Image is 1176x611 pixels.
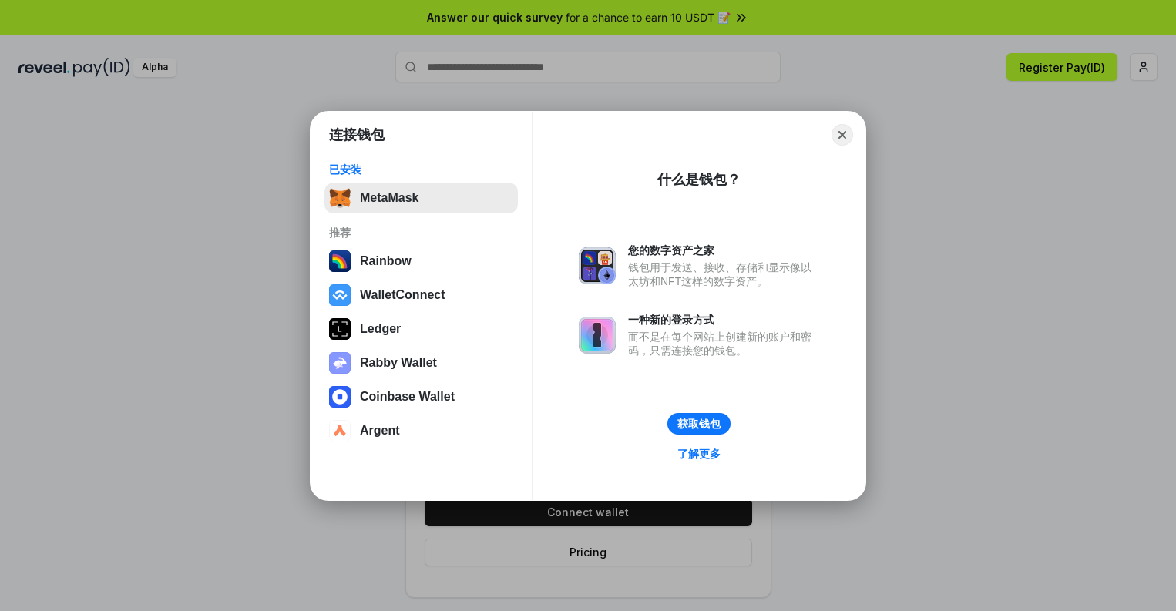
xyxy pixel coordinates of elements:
button: 获取钱包 [667,413,731,435]
img: svg+xml,%3Csvg%20xmlns%3D%22http%3A%2F%2Fwww.w3.org%2F2000%2Fsvg%22%20fill%3D%22none%22%20viewBox... [329,352,351,374]
img: svg+xml,%3Csvg%20width%3D%2228%22%20height%3D%2228%22%20viewBox%3D%220%200%2028%2028%22%20fill%3D... [329,386,351,408]
div: 已安装 [329,163,513,176]
div: Rainbow [360,254,412,268]
div: MetaMask [360,191,418,205]
div: Argent [360,424,400,438]
div: 钱包用于发送、接收、存储和显示像以太坊和NFT这样的数字资产。 [628,260,819,288]
button: Rabby Wallet [324,347,518,378]
div: Rabby Wallet [360,356,437,370]
div: WalletConnect [360,288,445,302]
h1: 连接钱包 [329,126,385,144]
div: 推荐 [329,226,513,240]
button: MetaMask [324,183,518,213]
img: svg+xml,%3Csvg%20xmlns%3D%22http%3A%2F%2Fwww.w3.org%2F2000%2Fsvg%22%20fill%3D%22none%22%20viewBox... [579,247,616,284]
div: 而不是在每个网站上创建新的账户和密码，只需连接您的钱包。 [628,330,819,358]
div: 获取钱包 [677,417,721,431]
button: Argent [324,415,518,446]
button: Coinbase Wallet [324,381,518,412]
img: svg+xml,%3Csvg%20width%3D%22120%22%20height%3D%22120%22%20viewBox%3D%220%200%20120%20120%22%20fil... [329,250,351,272]
img: svg+xml,%3Csvg%20width%3D%2228%22%20height%3D%2228%22%20viewBox%3D%220%200%2028%2028%22%20fill%3D... [329,420,351,441]
div: 什么是钱包？ [657,170,741,189]
button: Close [832,124,853,146]
a: 了解更多 [668,444,730,464]
button: Rainbow [324,246,518,277]
div: Ledger [360,322,401,336]
div: 一种新的登录方式 [628,313,819,327]
button: WalletConnect [324,280,518,311]
img: svg+xml,%3Csvg%20xmlns%3D%22http%3A%2F%2Fwww.w3.org%2F2000%2Fsvg%22%20width%3D%2228%22%20height%3... [329,318,351,340]
img: svg+xml,%3Csvg%20fill%3D%22none%22%20height%3D%2233%22%20viewBox%3D%220%200%2035%2033%22%20width%... [329,187,351,209]
img: svg+xml,%3Csvg%20xmlns%3D%22http%3A%2F%2Fwww.w3.org%2F2000%2Fsvg%22%20fill%3D%22none%22%20viewBox... [579,317,616,354]
img: svg+xml,%3Csvg%20width%3D%2228%22%20height%3D%2228%22%20viewBox%3D%220%200%2028%2028%22%20fill%3D... [329,284,351,306]
button: Ledger [324,314,518,344]
div: Coinbase Wallet [360,390,455,404]
div: 您的数字资产之家 [628,243,819,257]
div: 了解更多 [677,447,721,461]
